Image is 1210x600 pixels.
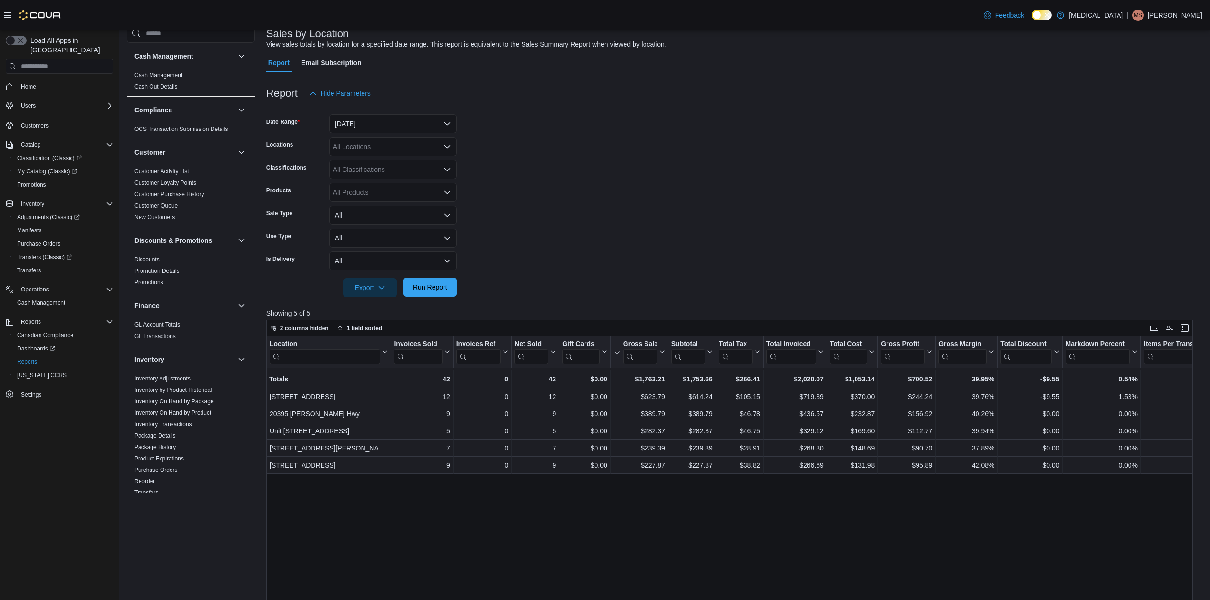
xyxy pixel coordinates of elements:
[13,330,113,341] span: Canadian Compliance
[134,267,180,275] span: Promotion Details
[13,211,113,223] span: Adjustments (Classic)
[10,342,117,355] a: Dashboards
[17,227,41,234] span: Manifests
[127,70,255,96] div: Cash Management
[562,340,607,364] button: Gift Cards
[134,125,228,133] span: OCS Transaction Submission Details
[938,373,994,385] div: 39.95%
[13,265,113,276] span: Transfers
[719,425,760,437] div: $46.75
[266,141,293,149] label: Locations
[671,391,713,402] div: $614.24
[333,322,386,334] button: 1 field sorted
[134,180,196,186] a: Customer Loyalty Points
[134,375,191,382] span: Inventory Adjustments
[514,425,556,437] div: 5
[514,340,556,364] button: Net Sold
[270,391,388,402] div: [STREET_ADDRESS]
[881,391,932,402] div: $244.24
[562,391,607,402] div: $0.00
[19,10,61,20] img: Cova
[830,425,875,437] div: $169.60
[13,152,86,164] a: Classification (Classic)
[17,100,40,111] button: Users
[134,148,165,157] h3: Customer
[766,408,824,420] div: $436.57
[938,391,994,402] div: 39.76%
[1065,391,1137,402] div: 1.53%
[17,240,60,248] span: Purchase Orders
[21,391,41,399] span: Settings
[719,340,753,364] div: Total Tax
[10,165,117,178] a: My Catalog (Classic)
[13,225,45,236] a: Manifests
[17,267,41,274] span: Transfers
[134,478,155,485] a: Reorder
[10,250,117,264] a: Transfers (Classic)
[134,279,163,286] a: Promotions
[134,332,176,340] span: GL Transactions
[938,340,994,364] button: Gross Margin
[134,236,234,245] button: Discounts & Promotions
[456,408,508,420] div: 0
[134,301,160,310] h3: Finance
[134,83,178,90] span: Cash Out Details
[134,105,234,115] button: Compliance
[671,373,713,385] div: $1,753.66
[562,408,607,420] div: $0.00
[10,210,117,224] a: Adjustments (Classic)
[266,118,300,126] label: Date Range
[13,370,113,381] span: Washington CCRS
[514,391,556,402] div: 12
[134,387,212,393] a: Inventory by Product Historical
[21,200,44,208] span: Inventory
[134,444,176,450] a: Package History
[10,264,117,277] button: Transfers
[444,166,451,173] button: Open list of options
[614,340,665,364] button: Gross Sales
[881,408,932,420] div: $156.92
[134,355,234,364] button: Inventory
[267,322,333,334] button: 2 columns hidden
[830,340,867,364] div: Total Cost
[13,225,113,236] span: Manifests
[1065,340,1129,364] div: Markdown Percent
[830,340,875,364] button: Total Cost
[236,147,247,158] button: Customer
[349,278,391,297] span: Export
[17,213,80,221] span: Adjustments (Classic)
[280,324,329,332] span: 2 columns hidden
[562,340,600,364] div: Gift Card Sales
[17,168,77,175] span: My Catalog (Classic)
[1000,340,1051,364] div: Total Discount
[134,432,176,439] a: Package Details
[881,340,925,364] div: Gross Profit
[17,80,113,92] span: Home
[17,358,37,366] span: Reports
[17,284,53,295] button: Operations
[562,373,607,385] div: $0.00
[881,373,932,385] div: $700.52
[2,315,117,329] button: Reports
[1065,340,1129,349] div: Markdown Percent
[134,410,211,416] a: Inventory On Hand by Product
[1179,322,1190,334] button: Enter fullscreen
[1148,10,1202,21] p: [PERSON_NAME]
[13,251,113,263] span: Transfers (Classic)
[456,340,508,364] button: Invoices Ref
[2,283,117,296] button: Operations
[456,391,508,402] div: 0
[268,53,290,72] span: Report
[134,398,214,405] span: Inventory On Hand by Package
[562,425,607,437] div: $0.00
[134,421,192,428] a: Inventory Transactions
[134,51,234,61] button: Cash Management
[17,284,113,295] span: Operations
[881,425,932,437] div: $112.77
[456,340,500,364] div: Invoices Ref
[329,229,457,248] button: All
[938,340,987,364] div: Gross Margin
[766,340,824,364] button: Total Invoiced
[10,355,117,369] button: Reports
